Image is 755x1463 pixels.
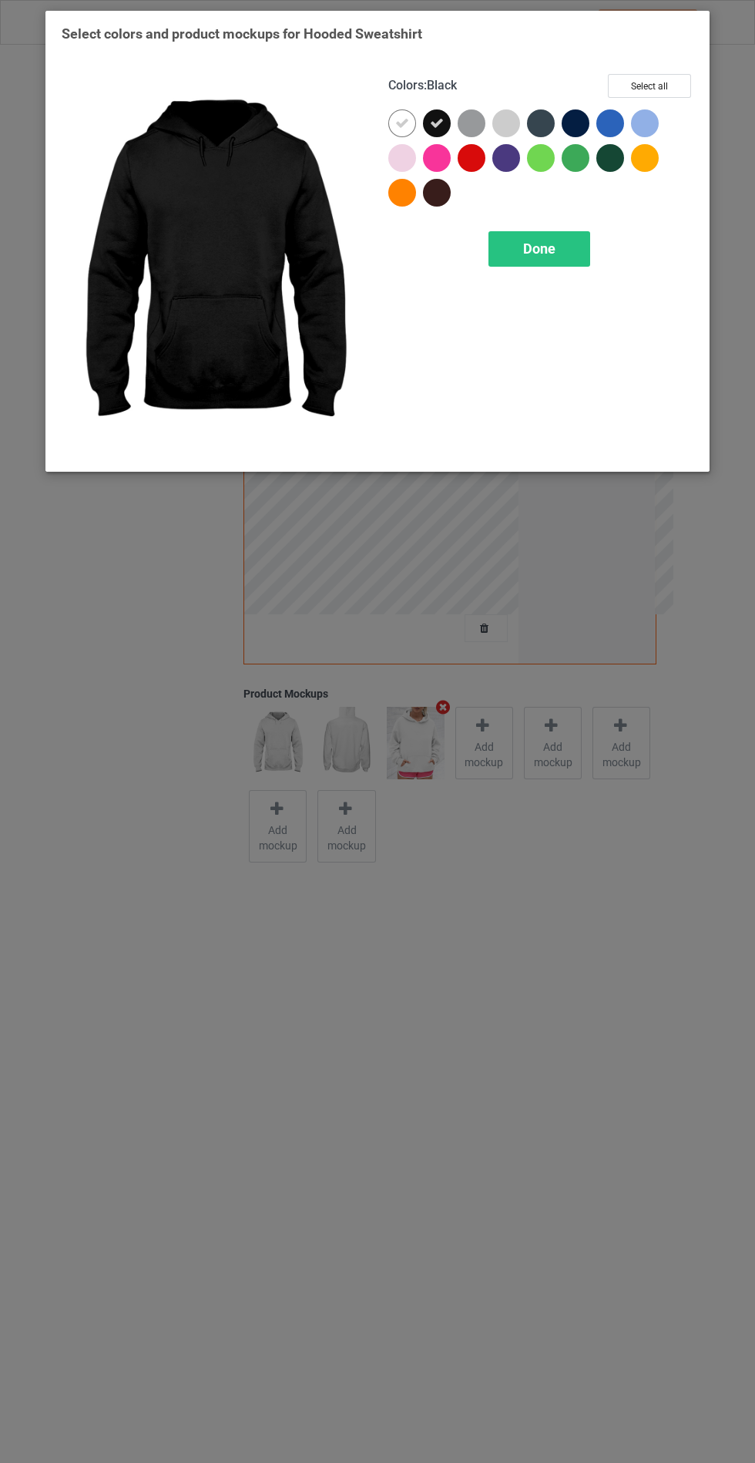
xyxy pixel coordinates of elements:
span: Select colors and product mockups for Hooded Sweatshirt [62,25,422,42]
h4: : [388,78,457,94]
span: Done [523,240,555,257]
span: Colors [388,78,424,92]
span: Black [427,78,457,92]
img: regular.jpg [62,74,367,456]
button: Select all [608,74,691,98]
